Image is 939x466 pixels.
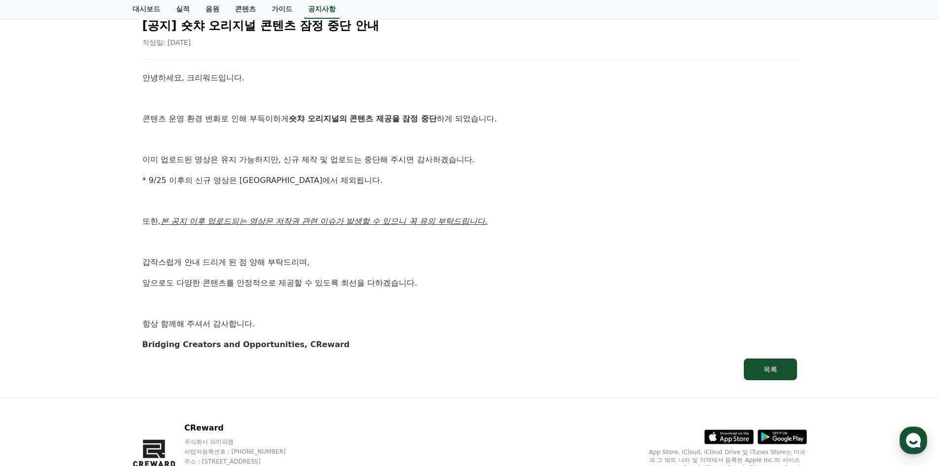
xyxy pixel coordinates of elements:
p: 항상 함께해 주셔서 감사합니다. [142,318,797,330]
span: 대화 [90,328,102,336]
a: 목록 [142,358,797,380]
p: 안녕하세요, 크리워드입니다. [142,72,797,84]
p: 이미 업로드된 영상은 유지 가능하지만, 신규 제작 및 업로드는 중단해 주시면 감사하겠습니다. [142,153,797,166]
p: * 9/25 이후의 신규 영상은 [GEOGRAPHIC_DATA]에서 제외됩니다. [142,174,797,187]
p: 주식회사 와이피랩 [184,438,305,446]
u: 본 공지 이후 업로드되는 영상은 저작권 관련 이슈가 발생할 수 있으니 꼭 유의 부탁드립니다. [161,216,487,226]
a: 대화 [65,313,127,337]
h2: [공지] 숏챠 오리지널 콘텐츠 잠정 중단 안내 [142,18,797,34]
p: 사업자등록번호 : [PHONE_NUMBER] [184,448,305,456]
span: 작성일: [DATE] [142,38,191,46]
p: 앞으로도 다양한 콘텐츠를 안정적으로 제공할 수 있도록 최선을 다하겠습니다. [142,277,797,289]
strong: 숏챠 오리지널의 콘텐츠 제공을 잠정 중단 [289,114,437,123]
div: 목록 [764,364,777,374]
p: 콘텐츠 운영 환경 변화로 인해 부득이하게 하게 되었습니다. [142,112,797,125]
span: 설정 [152,327,164,335]
a: 홈 [3,313,65,337]
p: CReward [184,422,305,434]
a: 설정 [127,313,189,337]
button: 목록 [744,358,797,380]
strong: Bridging Creators and Opportunities, CReward [142,340,350,349]
p: 갑작스럽게 안내 드리게 된 점 양해 부탁드리며, [142,256,797,269]
p: 또한, [142,215,797,228]
p: 주소 : [STREET_ADDRESS] [184,458,305,466]
span: 홈 [31,327,37,335]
